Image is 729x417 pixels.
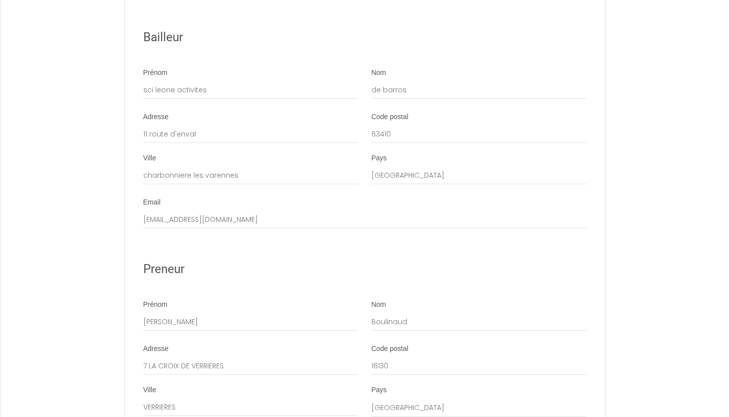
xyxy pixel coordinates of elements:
[143,28,587,47] h2: Bailleur
[143,300,168,310] label: Prénom
[143,153,156,163] label: Ville
[371,153,387,163] label: Pays
[371,68,386,78] label: Nom
[371,385,387,395] label: Pays
[143,198,161,208] label: Email
[687,372,722,410] iframe: Chat
[371,112,409,122] label: Code postal
[143,385,156,395] label: Ville
[143,344,169,354] label: Adresse
[371,344,409,354] label: Code postal
[371,300,386,310] label: Nom
[143,68,168,78] label: Prénom
[143,260,587,279] h2: Preneur
[143,112,169,122] label: Adresse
